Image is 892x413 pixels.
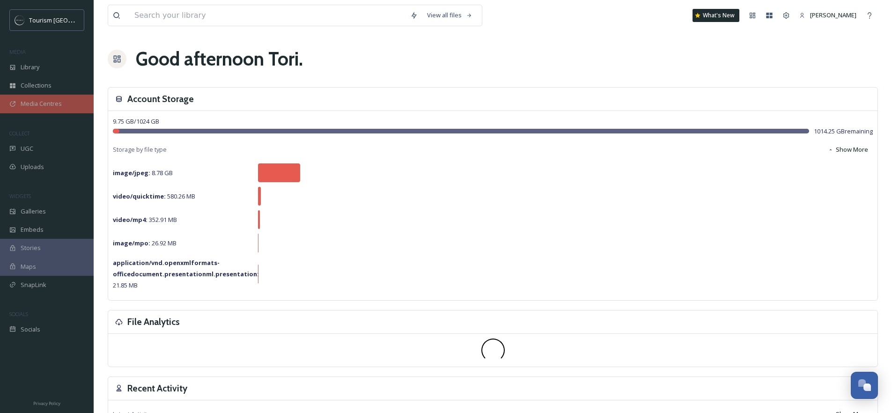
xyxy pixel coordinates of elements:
a: View all files [422,6,477,24]
span: 580.26 MB [113,192,195,200]
span: [PERSON_NAME] [810,11,856,19]
button: Show More [823,140,873,159]
span: WIDGETS [9,192,31,199]
h3: Recent Activity [127,382,187,395]
span: Storage by file type [113,145,167,154]
span: COLLECT [9,130,29,137]
h3: Account Storage [127,92,194,106]
span: SnapLink [21,280,46,289]
span: 8.78 GB [113,169,173,177]
span: Embeds [21,225,44,234]
span: UGC [21,144,33,153]
span: SOCIALS [9,310,28,317]
span: 1014.25 GB remaining [814,127,873,136]
input: Search your library [130,5,405,26]
span: Tourism [GEOGRAPHIC_DATA] [29,15,113,24]
span: Stories [21,243,41,252]
a: Privacy Policy [33,397,60,408]
strong: video/mp4 : [113,215,147,224]
span: Socials [21,325,40,334]
strong: image/jpeg : [113,169,150,177]
span: Privacy Policy [33,400,60,406]
button: Open Chat [851,372,878,399]
span: Galleries [21,207,46,216]
strong: image/mpo : [113,239,150,247]
span: 9.75 GB / 1024 GB [113,117,159,125]
a: What's New [693,9,739,22]
strong: video/quicktime : [113,192,166,200]
span: Media Centres [21,99,62,108]
span: MEDIA [9,48,26,55]
span: Uploads [21,162,44,171]
span: Maps [21,262,36,271]
span: Library [21,63,39,72]
span: Collections [21,81,52,90]
span: 21.85 MB [113,258,259,289]
h1: Good afternoon Tori . [136,45,303,73]
strong: application/vnd.openxmlformats-officedocument.presentationml.presentation : [113,258,259,278]
img: OMNISEND%20Email%20Square%20Images%20.png [15,15,24,25]
span: 26.92 MB [113,239,177,247]
span: 352.91 MB [113,215,177,224]
h3: File Analytics [127,315,180,329]
a: [PERSON_NAME] [795,6,861,24]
